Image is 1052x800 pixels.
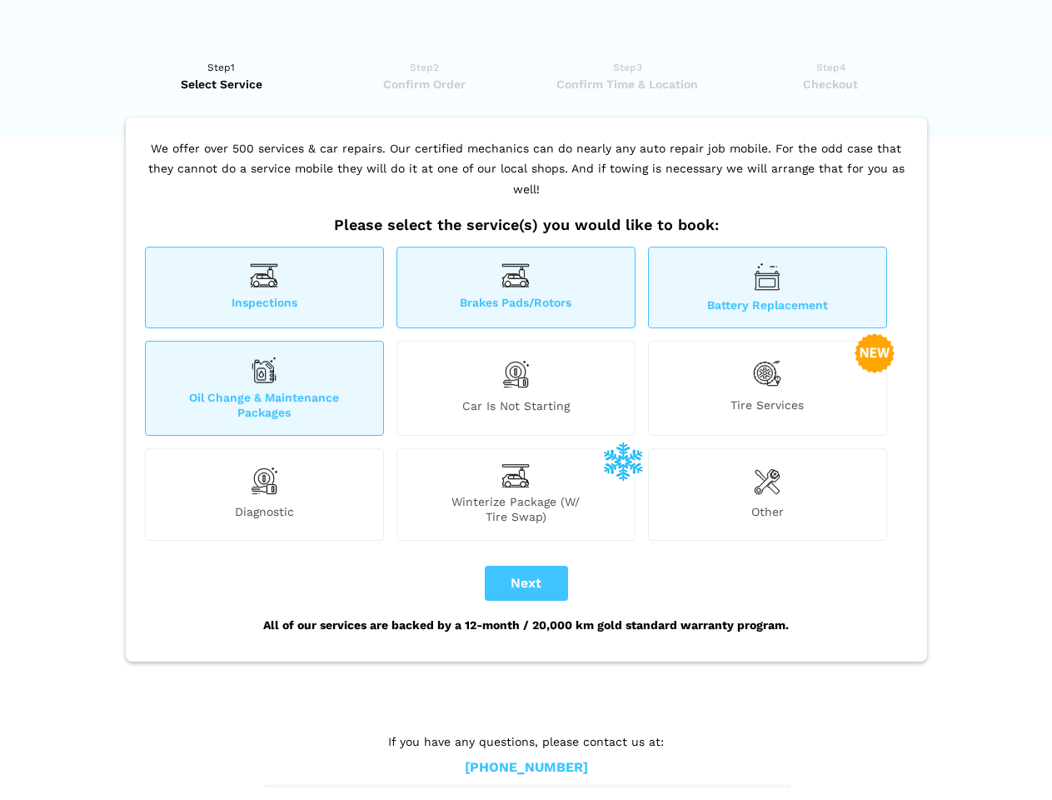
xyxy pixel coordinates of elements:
p: If you have any questions, please contact us at: [264,732,789,751]
span: Winterize Package (W/ Tire Swap) [397,494,635,524]
span: Checkout [735,76,927,92]
span: Oil Change & Maintenance Packages [146,390,383,420]
img: winterize-icon_1.png [603,441,643,481]
span: Battery Replacement [649,297,886,312]
span: Car is not starting [397,398,635,420]
span: Brakes Pads/Rotors [397,295,635,312]
a: Step4 [735,59,927,92]
button: Next [485,566,568,601]
span: Other [649,504,886,524]
span: Confirm Time & Location [531,76,724,92]
span: Select Service [126,76,318,92]
span: Confirm Order [328,76,521,92]
a: Step3 [531,59,724,92]
img: new-badge-2-48.png [855,333,895,373]
span: Inspections [146,295,383,312]
a: Step1 [126,59,318,92]
a: [PHONE_NUMBER] [465,759,588,777]
a: Step2 [328,59,521,92]
h2: Please select the service(s) you would like to book: [141,216,912,234]
span: Tire Services [649,397,886,420]
div: All of our services are backed by a 12-month / 20,000 km gold standard warranty program. [141,601,912,649]
span: Diagnostic [146,504,383,524]
p: We offer over 500 services & car repairs. Our certified mechanics can do nearly any auto repair j... [141,138,912,217]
